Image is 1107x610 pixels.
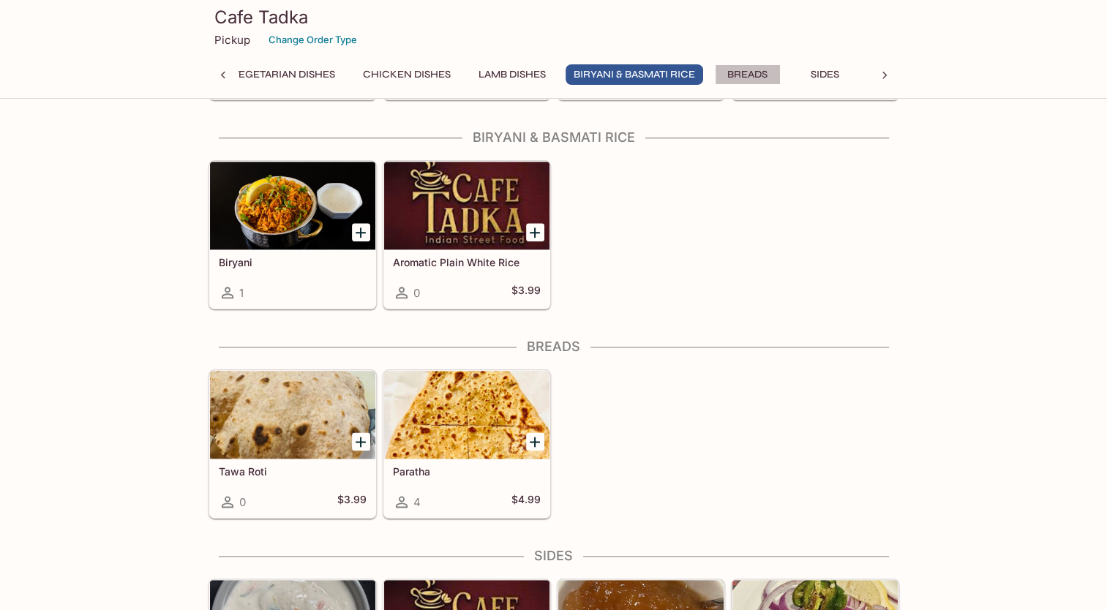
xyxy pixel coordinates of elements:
[355,64,459,85] button: Chicken Dishes
[383,370,550,518] a: Paratha4$4.99
[210,371,375,459] div: Tawa Roti
[239,495,246,509] span: 0
[792,64,858,85] button: Sides
[470,64,554,85] button: Lamb Dishes
[209,129,899,146] h4: Biryani & Basmati Rice
[413,286,420,300] span: 0
[393,256,541,268] h5: Aromatic Plain White Rice
[384,162,549,249] div: Aromatic Plain White Rice
[209,161,376,309] a: Biryani1
[337,493,367,511] h5: $3.99
[224,64,343,85] button: Vegetarian Dishes
[526,432,544,451] button: Add Paratha
[239,286,244,300] span: 1
[209,548,899,564] h4: Sides
[511,493,541,511] h5: $4.99
[352,223,370,241] button: Add Biryani
[209,370,376,518] a: Tawa Roti0$3.99
[352,432,370,451] button: Add Tawa Roti
[413,495,421,509] span: 4
[214,33,250,47] p: Pickup
[209,339,899,355] h4: Breads
[511,284,541,301] h5: $3.99
[393,465,541,478] h5: Paratha
[219,465,367,478] h5: Tawa Roti
[214,6,893,29] h3: Cafe Tadka
[219,256,367,268] h5: Biryani
[210,162,375,249] div: Biryani
[383,161,550,309] a: Aromatic Plain White Rice0$3.99
[262,29,364,51] button: Change Order Type
[384,371,549,459] div: Paratha
[715,64,781,85] button: Breads
[566,64,703,85] button: Biryani & Basmati Rice
[526,223,544,241] button: Add Aromatic Plain White Rice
